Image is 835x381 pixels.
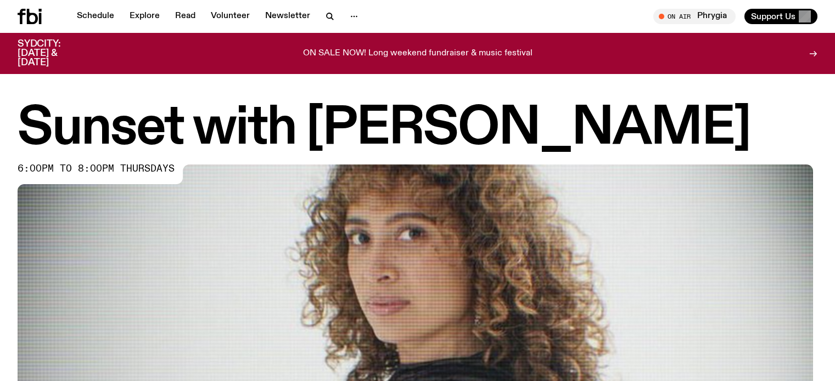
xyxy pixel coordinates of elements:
[259,9,317,24] a: Newsletter
[18,164,175,173] span: 6:00pm to 8:00pm thursdays
[744,9,817,24] button: Support Us
[18,39,88,67] h3: SYDCITY: [DATE] & [DATE]
[123,9,166,24] a: Explore
[18,104,817,153] h1: Sunset with [PERSON_NAME]
[204,9,256,24] a: Volunteer
[303,49,533,59] p: ON SALE NOW! Long weekend fundraiser & music festival
[70,9,121,24] a: Schedule
[169,9,202,24] a: Read
[653,9,736,24] button: On AirPhrygia
[751,12,795,21] span: Support Us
